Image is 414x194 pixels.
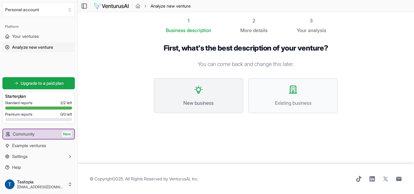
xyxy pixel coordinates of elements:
span: description [187,27,211,33]
span: Your [297,27,307,34]
p: You can come back and change this later. [154,60,338,68]
div: Platform [2,22,75,31]
span: Settings [12,153,28,159]
span: Business [166,27,185,34]
h3: Starter plan [5,93,72,99]
a: Example ventures [2,141,75,150]
a: CommunityNew [3,129,74,139]
span: Your ventures [12,33,39,39]
span: Example ventures [12,143,46,149]
span: New [62,131,72,137]
span: [EMAIL_ADDRESS][DOMAIN_NAME] [17,185,65,189]
span: Help [12,164,21,170]
span: More [240,27,252,34]
span: Analyze new venture [151,3,191,9]
a: VenturusAI, Inc [169,176,197,181]
a: Help [2,163,75,172]
a: Your ventures [2,31,75,41]
button: Existing business [248,78,338,113]
span: Community [13,131,35,137]
span: © Copyright 2025 . All Rights Reserved by . [90,176,198,182]
button: Select an organization [2,2,75,17]
span: 0 / 0 left [60,112,72,117]
span: Analyze new venture [12,44,53,50]
img: ACg8ocI2T5J6iDvzUO-V5uMl9u6OQkwq9l5WTj90fGhz-48wDtR5Qw=s96-c [5,179,15,189]
span: Tastopia [17,179,65,185]
div: 3 [297,17,326,24]
button: New business [154,78,243,113]
a: Upgrade to a paid plan [2,77,75,89]
nav: breadcrumb [135,3,191,9]
span: analysis [308,27,326,33]
span: 2 / 2 left [60,100,72,105]
button: Settings [2,152,75,161]
button: Tastopia[EMAIL_ADDRESS][DOMAIN_NAME] [2,177,75,192]
img: logo [94,2,129,10]
h1: First, what's the best description of your venture? [154,44,338,53]
span: Existing business [255,99,331,107]
span: details [253,27,268,33]
span: Premium reports [5,112,32,117]
span: New business [160,99,237,107]
span: Upgrade to a paid plan [21,80,64,86]
div: 2 [240,17,268,24]
div: 1 [166,17,211,24]
a: Analyze new venture [2,42,75,52]
span: Standard reports [5,100,32,105]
